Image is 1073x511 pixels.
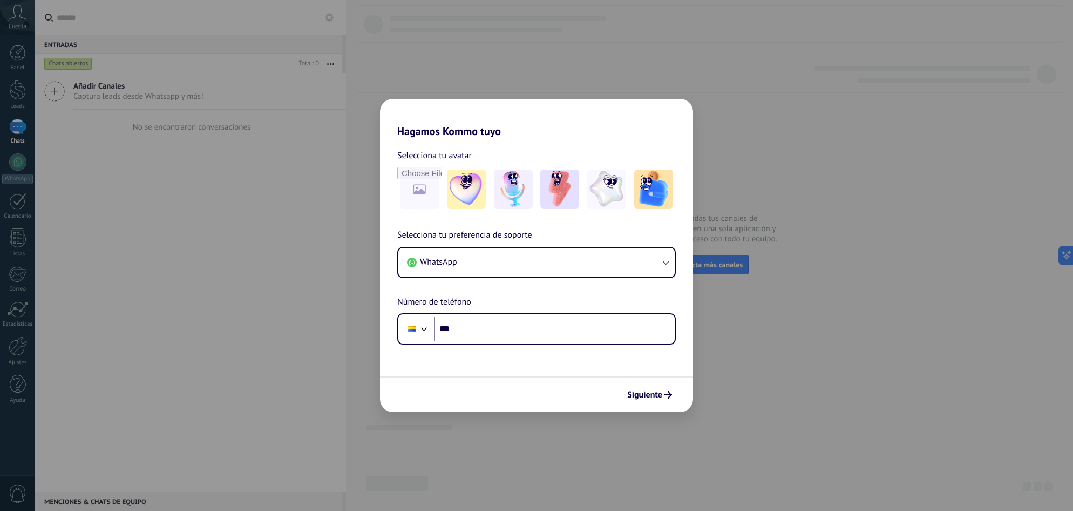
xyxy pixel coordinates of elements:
button: WhatsApp [398,248,675,277]
img: -1.jpeg [447,170,486,209]
span: WhatsApp [420,257,457,267]
h2: Hagamos Kommo tuyo [380,99,693,138]
span: Selecciona tu preferencia de soporte [397,228,532,243]
span: Selecciona tu avatar [397,149,472,163]
span: Número de teléfono [397,295,471,310]
button: Siguiente [622,386,677,404]
img: -3.jpeg [540,170,579,209]
div: Colombia: + 57 [402,318,422,340]
img: -4.jpeg [587,170,626,209]
span: Siguiente [627,391,662,399]
img: -5.jpeg [634,170,673,209]
img: -2.jpeg [494,170,533,209]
